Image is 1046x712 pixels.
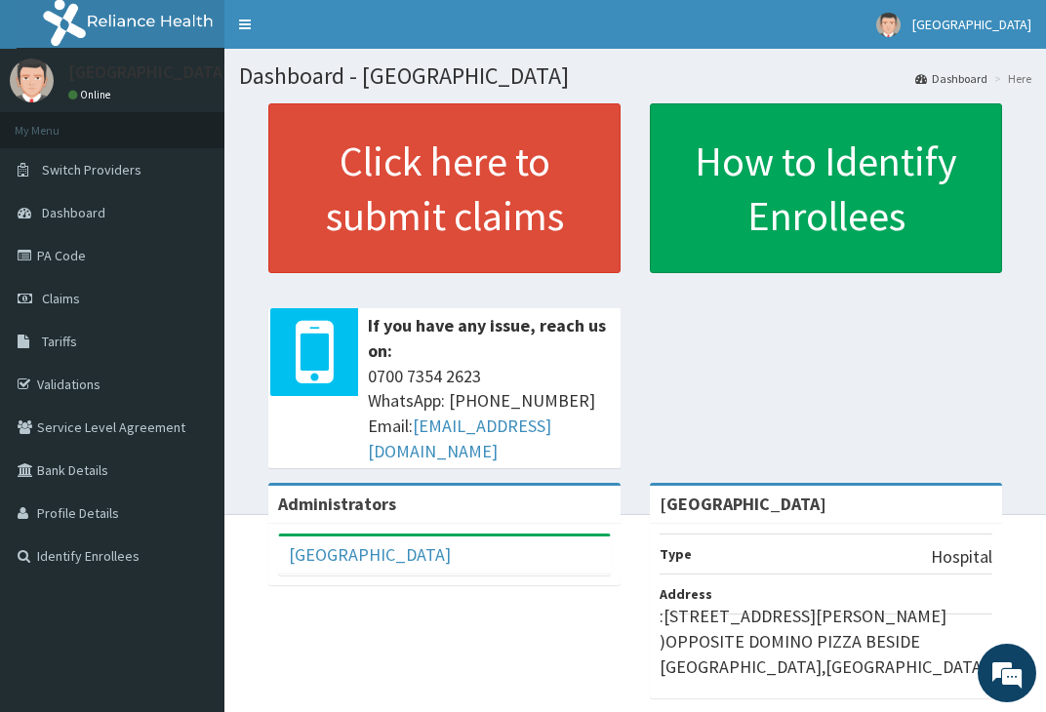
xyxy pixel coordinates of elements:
a: How to Identify Enrollees [650,103,1002,273]
b: Type [660,545,692,563]
a: [EMAIL_ADDRESS][DOMAIN_NAME] [368,415,551,462]
span: Tariffs [42,333,77,350]
li: Here [989,70,1031,87]
span: [GEOGRAPHIC_DATA] [912,16,1031,33]
span: We're online! [113,225,269,422]
img: User Image [876,13,901,37]
h1: Dashboard - [GEOGRAPHIC_DATA] [239,63,1031,89]
img: d_794563401_company_1708531726252_794563401 [36,98,79,146]
p: [GEOGRAPHIC_DATA] [68,63,229,81]
a: Online [68,88,115,101]
p: :[STREET_ADDRESS][PERSON_NAME] )OPPOSITE DOMINO PIZZA BESIDE [GEOGRAPHIC_DATA],[GEOGRAPHIC_DATA] [660,604,992,679]
textarea: Type your message and hit 'Enter' [10,492,372,560]
b: Administrators [278,493,396,515]
p: Hospital [931,544,992,570]
a: Click here to submit claims [268,103,621,273]
strong: [GEOGRAPHIC_DATA] [660,493,826,515]
b: Address [660,585,712,603]
div: Chat with us now [101,109,328,135]
span: Switch Providers [42,161,141,178]
img: User Image [10,59,54,102]
b: If you have any issue, reach us on: [368,314,606,362]
span: 0700 7354 2623 WhatsApp: [PHONE_NUMBER] Email: [368,364,611,464]
span: Dashboard [42,204,105,221]
a: Dashboard [915,70,987,87]
a: [GEOGRAPHIC_DATA] [289,543,451,566]
div: Minimize live chat window [320,10,367,57]
span: Claims [42,290,80,307]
